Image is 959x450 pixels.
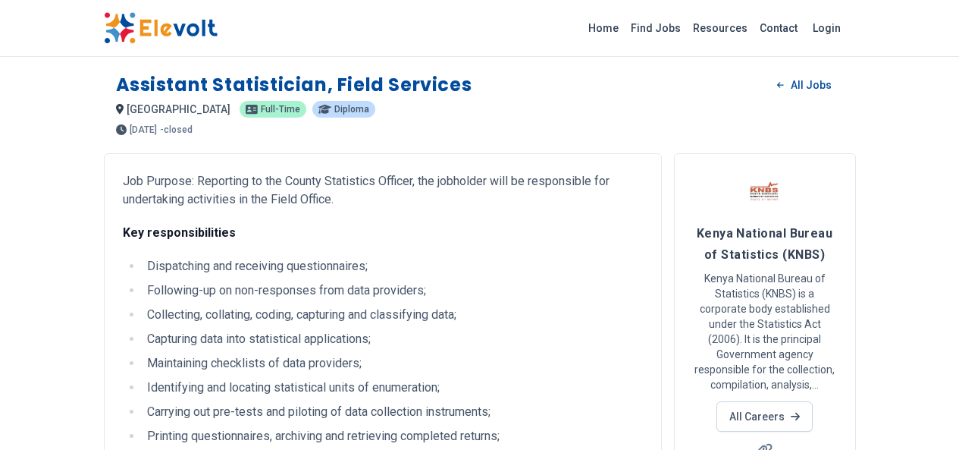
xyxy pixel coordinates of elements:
li: Carrying out pre-tests and piloting of data collection instruments; [143,403,643,421]
a: All Jobs [765,74,843,96]
li: Maintaining checklists of data providers; [143,354,643,373]
span: Kenya National Bureau of Statistics (KNBS) [697,226,832,262]
li: Dispatching and receiving questionnaires; [143,257,643,275]
span: Diploma [334,105,369,114]
img: Kenya National Bureau of Statistics (KNBS) [746,172,784,210]
a: Resources [687,16,754,40]
a: Contact [754,16,804,40]
a: Home [582,16,625,40]
p: Job Purpose: Reporting to the County Statistics Officer, the jobholder will be responsible for un... [123,172,643,209]
a: Find Jobs [625,16,687,40]
li: Following-up on non-responses from data providers; [143,282,643,300]
li: Printing questionnaires, archiving and retrieving completed returns; [143,427,643,445]
strong: Key responsibilities [123,225,236,240]
span: [DATE] [130,125,157,134]
h1: Assistant Statistician, Field Services [116,73,472,97]
img: Elevolt [104,12,218,44]
p: Kenya National Bureau of Statistics (KNBS) is a corporate body established under the Statistics A... [693,271,837,392]
li: Collecting, collating, coding, capturing and classifying data; [143,306,643,324]
span: [GEOGRAPHIC_DATA] [127,103,230,115]
p: - closed [160,125,193,134]
li: Capturing data into statistical applications; [143,330,643,348]
a: Login [804,13,850,43]
li: Identifying and locating statistical units of enumeration; [143,379,643,397]
a: All Careers [716,401,813,432]
span: Full-time [261,105,300,114]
